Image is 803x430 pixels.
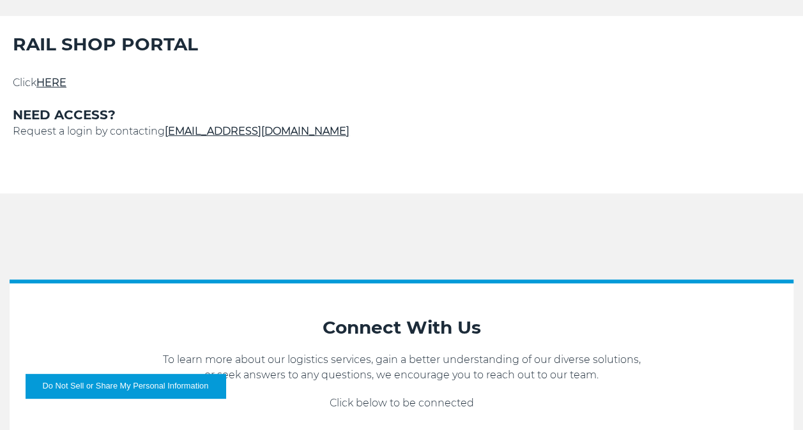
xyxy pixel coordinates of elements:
a: HERE [36,77,66,89]
h3: NEED ACCESS? [13,106,790,124]
h2: Connect With Us [22,315,781,339]
p: Request a login by contacting [13,124,790,139]
p: To learn more about our logistics services, gain a better understanding of our diverse solutions,... [22,352,781,383]
a: [EMAIL_ADDRESS][DOMAIN_NAME] [165,125,349,137]
button: Do Not Sell or Share My Personal Information [26,374,226,398]
p: Click [13,75,790,91]
h2: RAIL SHOP PORTAL [13,32,790,56]
p: Click below to be connected [22,396,781,411]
